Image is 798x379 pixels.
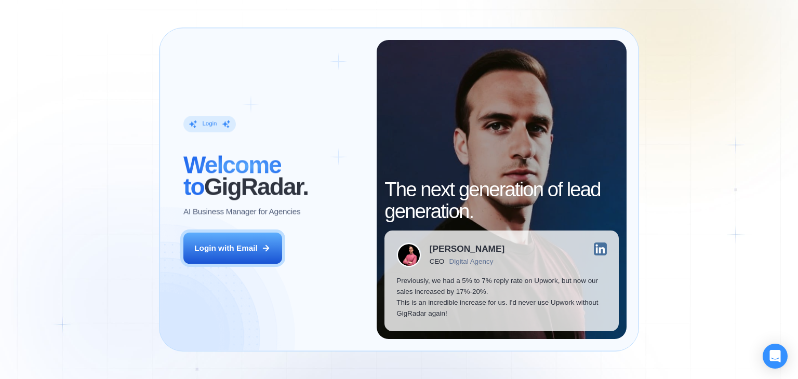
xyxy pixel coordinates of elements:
div: [PERSON_NAME] [430,245,504,253]
h2: ‍ GigRadar. [183,154,365,198]
h2: The next generation of lead generation. [384,179,619,222]
span: Welcome to [183,152,281,200]
button: Login with Email [183,233,282,264]
p: Previously, we had a 5% to 7% reply rate on Upwork, but now our sales increased by 17%-20%. This ... [396,275,607,319]
div: Digital Agency [449,258,494,265]
div: Login with Email [194,242,258,253]
p: AI Business Manager for Agencies [183,206,300,217]
div: Open Intercom Messenger [763,344,788,369]
div: Login [202,120,217,128]
div: CEO [430,258,444,265]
